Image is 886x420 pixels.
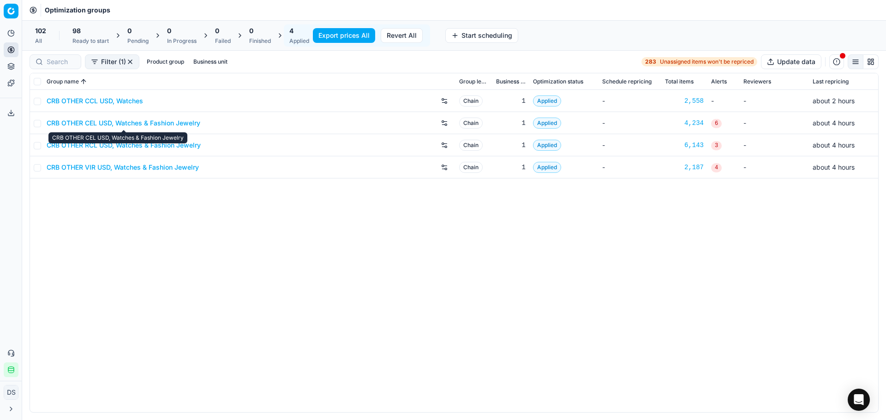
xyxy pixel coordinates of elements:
[740,134,809,156] td: -
[599,90,661,112] td: -
[445,28,518,43] button: Start scheduling
[47,78,79,85] span: Group name
[45,6,110,15] nav: breadcrumb
[4,385,18,399] span: DS
[249,26,253,35] span: 0
[602,78,652,85] span: Schedule repricing
[215,26,219,35] span: 0
[711,78,727,85] span: Alerts
[85,54,139,69] button: Filter (1)
[143,56,188,67] button: Product group
[813,78,849,85] span: Last repricing
[711,141,722,150] span: 3
[645,58,656,65] strong: 283
[167,37,197,45] div: In Progress
[47,96,143,106] a: CRB OTHER CCL USD, Watches
[249,37,271,45] div: Finished
[641,57,757,66] a: 283Unassigned items won't be repriced
[72,26,81,35] span: 98
[743,78,771,85] span: Reviewers
[35,37,46,45] div: All
[459,162,483,173] span: Chain
[665,96,704,106] a: 2,558
[533,118,561,129] span: Applied
[289,26,293,35] span: 4
[47,57,75,66] input: Search
[496,78,526,85] span: Business unit
[459,118,483,129] span: Chain
[813,163,855,171] span: about 4 hours
[496,163,526,172] div: 1
[47,163,199,172] a: CRB OTHER VIR USD, Watches & Fashion Jewelry
[599,112,661,134] td: -
[533,95,561,106] span: Applied
[533,140,561,151] span: Applied
[496,141,526,150] div: 1
[496,96,526,106] div: 1
[496,118,526,128] div: 1
[665,141,704,150] a: 6,143
[459,78,489,85] span: Group level
[533,78,583,85] span: Optimization status
[127,37,149,45] div: Pending
[711,119,722,128] span: 6
[289,37,309,45] div: Applied
[813,97,855,105] span: about 2 hours
[79,77,88,86] button: Sorted by Group name ascending
[665,163,704,172] a: 2,187
[190,56,231,67] button: Business unit
[740,90,809,112] td: -
[167,26,171,35] span: 0
[665,118,704,128] a: 4,234
[47,118,200,128] a: CRB OTHER CEL USD, Watches & Fashion Jewelry
[599,134,661,156] td: -
[459,95,483,106] span: Chain
[48,132,187,143] div: CRB OTHER CEL USD, Watches & Fashion Jewelry
[848,389,870,411] div: Open Intercom Messenger
[459,140,483,151] span: Chain
[740,112,809,134] td: -
[45,6,110,15] span: Optimization groups
[740,156,809,178] td: -
[660,58,754,65] span: Unassigned items won't be repriced
[72,37,109,45] div: Ready to start
[533,162,561,173] span: Applied
[665,78,694,85] span: Total items
[707,90,740,112] td: -
[215,37,231,45] div: Failed
[313,28,375,43] button: Export prices All
[35,26,46,35] span: 102
[127,26,132,35] span: 0
[711,163,722,172] span: 4
[813,141,855,149] span: about 4 hours
[47,141,201,150] a: CRB OTHER RCL USD, Watches & Fashion Jewelry
[4,385,18,400] button: DS
[813,119,855,127] span: about 4 hours
[761,54,821,69] button: Update data
[599,156,661,178] td: -
[381,28,423,43] button: Revert All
